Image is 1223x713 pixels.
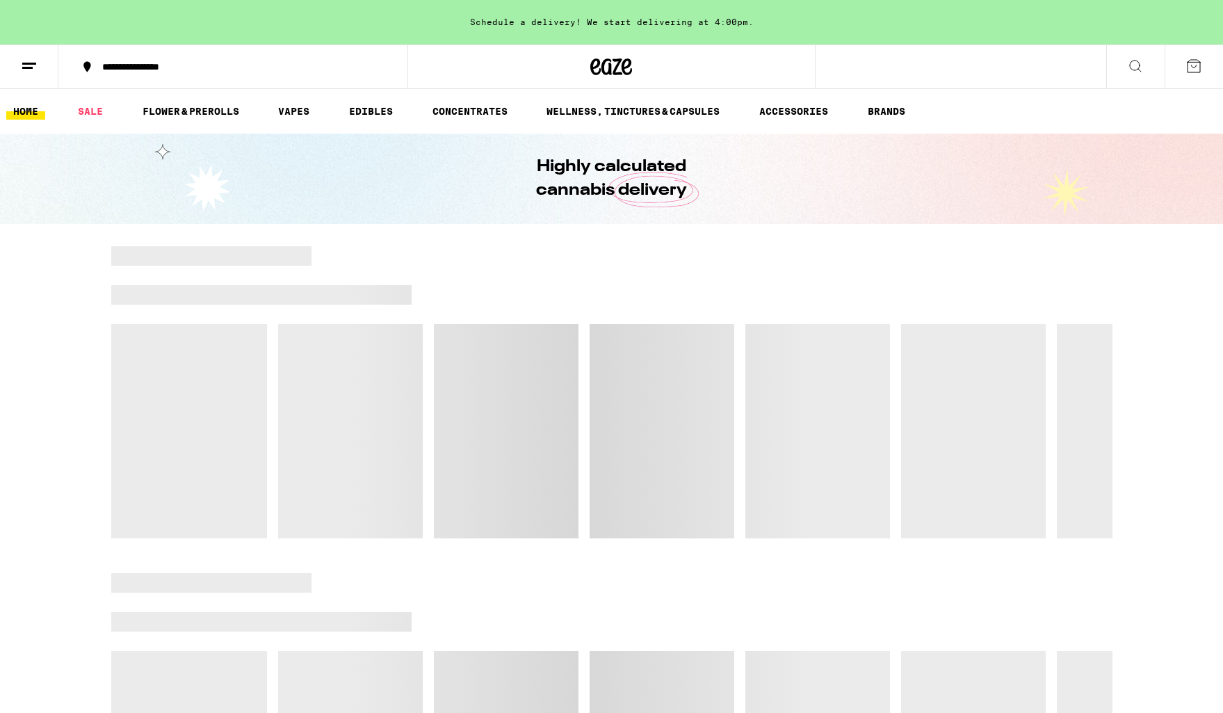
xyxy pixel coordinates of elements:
a: EDIBLES [342,103,400,120]
a: FLOWER & PREROLLS [136,103,246,120]
a: CONCENTRATES [426,103,515,120]
a: SALE [71,103,110,120]
a: HOME [6,103,45,120]
a: BRANDS [861,103,912,120]
h1: Highly calculated cannabis delivery [497,155,727,202]
a: WELLNESS, TINCTURES & CAPSULES [540,103,727,120]
a: ACCESSORIES [752,103,835,120]
a: VAPES [271,103,316,120]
